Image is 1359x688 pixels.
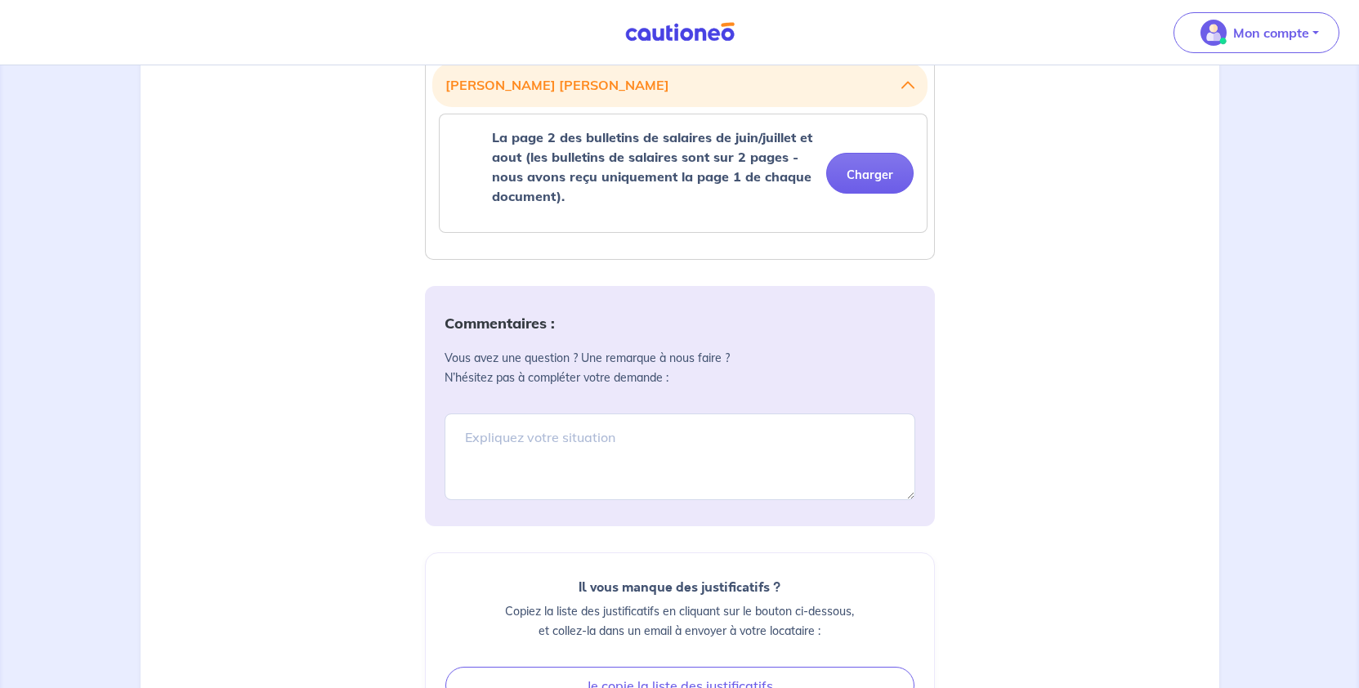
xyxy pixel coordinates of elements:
[445,314,555,333] strong: Commentaires :
[445,579,914,595] h6: Il vous manque des justificatifs ?
[826,153,914,194] button: Charger
[445,601,914,641] p: Copiez la liste des justificatifs en cliquant sur le bouton ci-dessous, et collez-la dans un emai...
[445,348,915,387] p: Vous avez une question ? Une remarque à nous faire ? N’hésitez pas à compléter votre demande :
[619,22,741,42] img: Cautioneo
[1173,12,1339,53] button: illu_account_valid_menu.svgMon compte
[1200,20,1227,46] img: illu_account_valid_menu.svg
[445,69,914,101] button: [PERSON_NAME] [PERSON_NAME]
[492,129,812,204] strong: La page 2 des bulletins de salaires de juin/juillet et aout (les bulletins de salaires sont sur 2...
[1233,23,1309,42] p: Mon compte
[439,114,928,233] div: categoryName: la-page-2-des-bulletins-de-salaires-de-juin-juillet-et-aout-les-bulletins-de-salair...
